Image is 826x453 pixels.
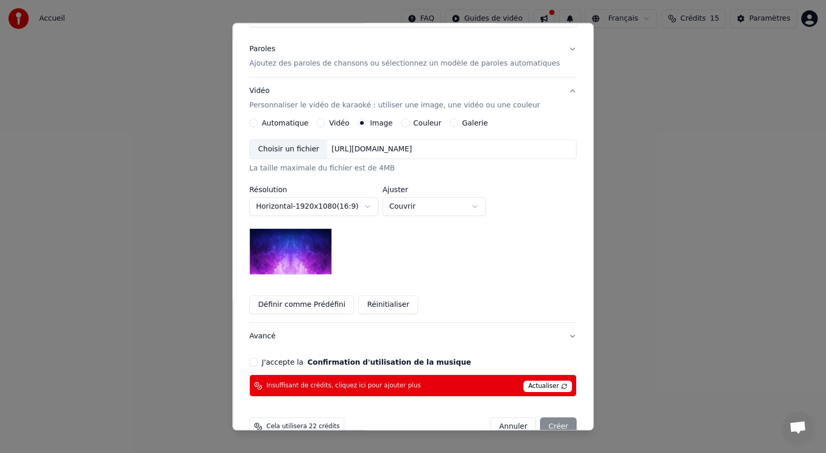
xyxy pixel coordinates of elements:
button: J'accepte la [308,359,471,366]
span: Actualiser [523,381,572,393]
button: Réinitialiser [358,296,418,315]
button: ParolesAjoutez des paroles de chansons ou sélectionnez un modèle de paroles automatiques [249,36,577,77]
label: Couleur [414,120,441,127]
button: Avancé [249,323,577,350]
label: Résolution [249,186,378,194]
div: VidéoPersonnaliser le vidéo de karaoké : utiliser une image, une vidéo ou une couleur [249,119,577,323]
div: Choisir un fichier [250,140,327,159]
label: Vidéo [329,120,350,127]
label: Galerie [462,120,488,127]
button: Définir comme Prédéfini [249,296,354,315]
p: Ajoutez des paroles de chansons ou sélectionnez un modèle de paroles automatiques [249,59,560,69]
div: Paroles [249,44,275,55]
label: J'accepte la [262,359,471,366]
span: Cela utilisera 22 crédits [266,423,340,431]
span: Insuffisant de crédits, cliquez ici pour ajouter plus [266,382,421,390]
button: Annuler [490,418,536,436]
p: Personnaliser le vidéo de karaoké : utiliser une image, une vidéo ou une couleur [249,101,540,111]
div: Vidéo [249,86,540,111]
div: La taille maximale du fichier est de 4MB [249,164,577,174]
label: Automatique [262,120,308,127]
label: Ajuster [383,186,486,194]
div: [URL][DOMAIN_NAME] [328,145,417,155]
button: VidéoPersonnaliser le vidéo de karaoké : utiliser une image, une vidéo ou une couleur [249,78,577,119]
label: Image [370,120,393,127]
